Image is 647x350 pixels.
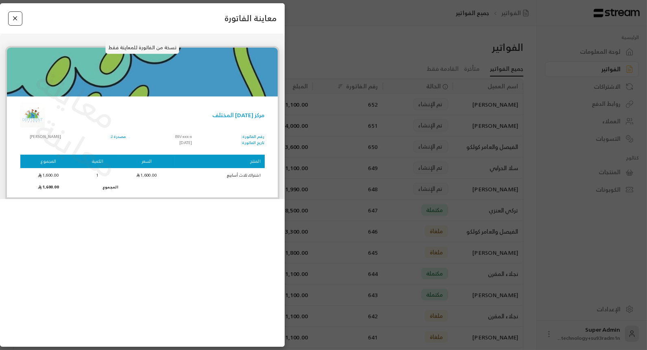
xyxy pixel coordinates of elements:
p: معاينة [27,55,127,141]
table: Products [20,154,265,192]
td: اشتراك ثلاث أسابيع [175,169,264,182]
p: [PERSON_NAME] [20,134,61,140]
td: 1,600.00 [20,169,77,182]
th: المجموع [20,155,77,168]
p: مركز [DATE] المختلف [213,111,265,120]
p: معاينة [27,104,127,190]
th: السعر [118,155,175,168]
td: المجموع [77,183,118,191]
p: مصدرة لـ: [110,134,126,140]
p: رقم الفاتورة: [241,134,265,140]
p: [DATE] [175,140,192,146]
img: IMG_3941_gntxd.jpg [7,48,278,96]
th: المنتج [175,155,264,168]
button: Close [8,11,22,26]
p: INV-xxx-x [175,134,192,140]
td: 1,600.00 [20,183,77,191]
img: Logo [20,103,45,127]
p: تاريخ الفاتورة: [241,140,265,146]
td: 1,600.00 [118,169,175,182]
span: معاينة الفاتورة [224,12,277,24]
p: نسخة من الفاتورة للمعاينة فقط [106,41,179,54]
